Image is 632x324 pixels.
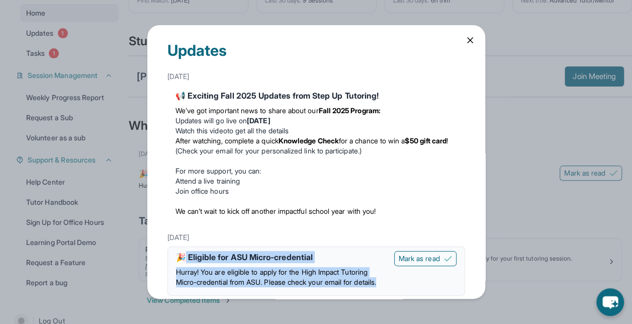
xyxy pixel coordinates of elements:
[339,136,405,145] span: for a chance to win a
[175,187,229,195] a: Join office hours
[394,251,457,266] button: Mark as read
[175,90,457,102] div: 📢 Exciting Fall 2025 Updates from Step Up Tutoring!
[596,288,624,316] button: chat-button
[167,25,465,67] div: Updates
[279,136,339,145] strong: Knowledge Check
[175,126,457,136] li: to get all the details
[405,136,446,145] strong: $50 gift card
[175,177,240,185] a: Attend a live training
[446,136,448,145] span: !
[167,228,465,247] div: [DATE]
[175,106,319,115] span: We’ve got important news to share about our
[176,268,376,286] span: Hurray! You are eligible to apply for the High Impact Tutoring Micro-credential from ASU. Please ...
[167,67,465,86] div: [DATE]
[176,251,386,263] div: 🎉 Eligible for ASU Micro-credential
[175,136,457,156] li: (Check your email for your personalized link to participate.)
[175,136,279,145] span: After watching, complete a quick
[399,254,440,264] span: Mark as read
[175,126,227,135] a: Watch this video
[175,116,457,126] li: Updates will go live on
[175,207,376,215] span: We can’t wait to kick off another impactful school year with you!
[175,166,457,176] p: For more support, you can:
[444,255,452,263] img: Mark as read
[319,106,381,115] strong: Fall 2025 Program:
[247,116,270,125] strong: [DATE]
